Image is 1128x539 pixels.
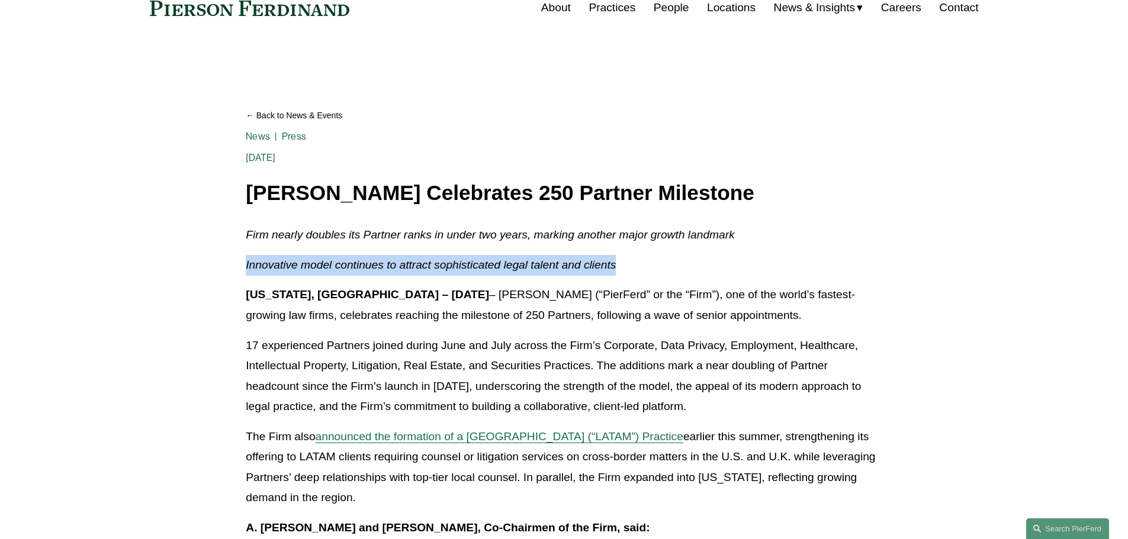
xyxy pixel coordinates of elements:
[1026,518,1109,539] a: Search this site
[246,285,882,325] p: – [PERSON_NAME] (“PierFerd” or the “Firm”), one of the world’s fastest-growing law firms, celebra...
[246,228,734,241] em: Firm nearly doubles its Partner ranks in under two years, marking another major growth landmark
[246,288,489,301] strong: [US_STATE], [GEOGRAPHIC_DATA] – [DATE]
[246,259,616,271] em: Innovative model continues to attract sophisticated legal talent and clients
[246,152,275,163] span: [DATE]
[282,131,306,142] a: Press
[246,335,882,417] p: 17 experienced Partners joined during June and July across the Firm’s Corporate, Data Privacy, Em...
[316,430,683,443] a: announced the formation of a [GEOGRAPHIC_DATA] (“LATAM”) Practice
[246,182,882,205] h1: [PERSON_NAME] Celebrates 250 Partner Milestone
[246,131,270,142] a: News
[246,105,882,126] a: Back to News & Events
[246,427,882,508] p: The Firm also earlier this summer, strengthening its offering to LATAM clients requiring counsel ...
[246,521,650,534] strong: A. [PERSON_NAME] and [PERSON_NAME], Co-Chairmen of the Firm, said:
